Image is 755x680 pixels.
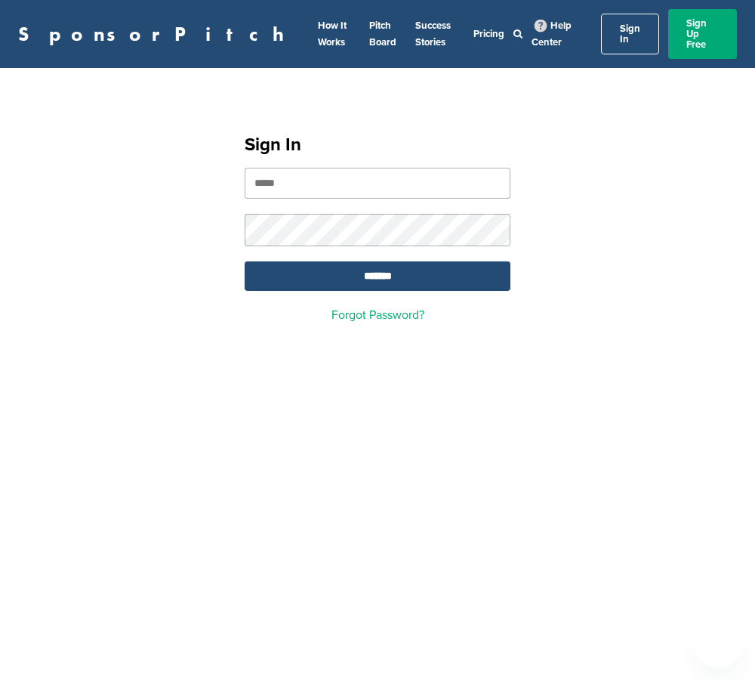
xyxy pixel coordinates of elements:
a: How It Works [318,20,347,48]
a: Pitch Board [369,20,396,48]
a: Help Center [532,17,572,51]
iframe: Button to launch messaging window [695,620,743,668]
a: Sign In [601,14,659,54]
a: Forgot Password? [331,308,424,323]
a: Sign Up Free [668,9,737,59]
a: Pricing [473,28,504,40]
a: SponsorPitch [18,24,294,44]
h1: Sign In [245,131,510,159]
a: Success Stories [415,20,451,48]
